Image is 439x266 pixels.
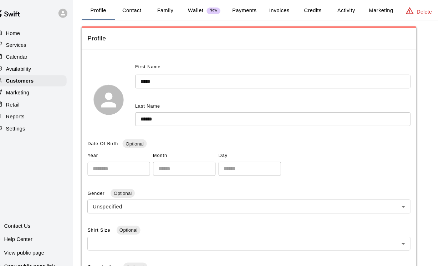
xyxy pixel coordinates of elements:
[122,218,145,223] span: Optional
[95,218,118,223] span: Shirt Size
[15,239,53,246] p: View public page
[6,95,75,106] a: Retail
[95,254,124,259] span: Organization
[228,2,262,19] button: Payments
[129,254,152,259] span: Optional
[153,2,185,19] button: Family
[6,118,75,129] a: Settings
[6,38,75,49] a: Services
[95,192,404,205] div: Unspecified
[16,40,36,47] p: Services
[95,183,112,188] span: Gender
[128,136,151,141] span: Optional
[15,226,42,233] p: Help Center
[15,213,40,220] p: Contact Us
[16,85,39,93] p: Marketing
[191,7,206,14] p: Wallet
[16,108,34,115] p: Reports
[95,144,154,156] span: Year
[6,49,75,60] a: Calendar
[16,97,30,104] p: Retail
[16,63,41,70] p: Availability
[6,107,75,117] a: Reports
[16,74,43,81] p: Customers
[220,144,280,156] span: Day
[89,2,430,19] div: basic tabs example
[16,120,35,127] p: Settings
[358,2,393,19] button: Marketing
[89,2,121,19] button: Profile
[6,72,75,83] a: Customers
[294,2,326,19] button: Credits
[95,33,404,42] span: Profile
[209,8,222,13] span: New
[410,8,425,15] p: Delete
[262,2,294,19] button: Invoices
[140,59,165,70] span: First Name
[117,183,139,188] span: Optional
[16,28,30,35] p: Home
[95,136,124,141] span: Date Of Birth
[121,2,153,19] button: Contact
[326,2,358,19] button: Activity
[15,252,63,259] p: Copy public page link
[157,144,217,156] span: Month
[16,51,37,58] p: Calendar
[6,26,75,37] a: Home
[6,61,75,72] a: Availability
[140,99,164,104] span: Last Name
[6,84,75,94] a: Marketing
